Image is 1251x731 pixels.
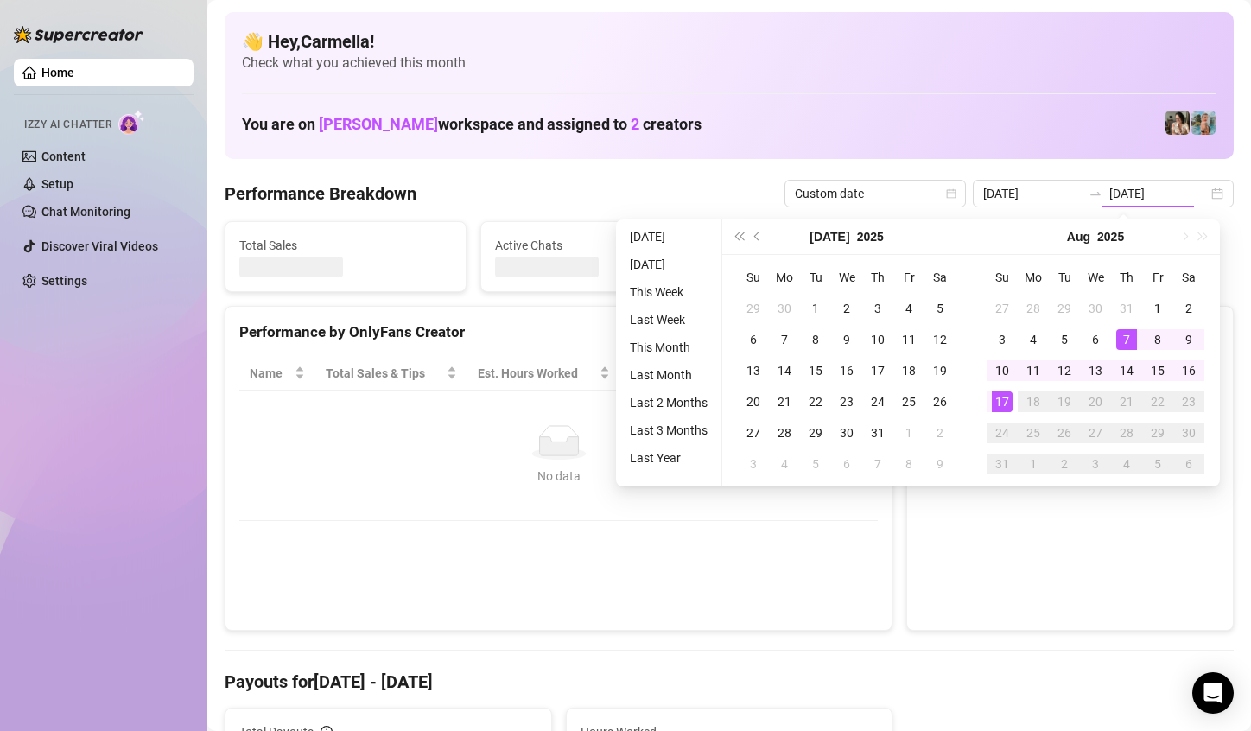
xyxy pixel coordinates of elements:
[315,357,467,391] th: Total Sales & Tips
[319,115,438,133] span: [PERSON_NAME]
[1192,672,1234,714] div: Open Intercom Messenger
[242,54,1216,73] span: Check what you achieved this month
[14,26,143,43] img: logo-BBDzfeDw.svg
[983,184,1082,203] input: Start date
[250,364,291,383] span: Name
[751,236,963,255] span: Messages Sent
[239,236,452,255] span: Total Sales
[478,364,596,383] div: Est. Hours Worked
[242,29,1216,54] h4: 👋 Hey, Carmella !
[631,364,712,383] span: Sales / Hour
[495,236,708,255] span: Active Chats
[1089,187,1102,200] span: swap-right
[41,205,130,219] a: Chat Monitoring
[1109,184,1208,203] input: End date
[118,110,145,135] img: AI Chatter
[620,357,736,391] th: Sales / Hour
[242,115,702,134] h1: You are on workspace and assigned to creators
[1165,111,1190,135] img: Cindy
[24,117,111,133] span: Izzy AI Chatter
[736,357,878,391] th: Chat Conversion
[41,239,158,253] a: Discover Viral Videos
[795,181,956,207] span: Custom date
[41,149,86,163] a: Content
[1089,187,1102,200] span: to
[921,321,1219,344] div: Sales by OnlyFans Creator
[746,364,854,383] span: Chat Conversion
[1191,111,1216,135] img: Nina
[326,364,443,383] span: Total Sales & Tips
[946,188,956,199] span: calendar
[239,357,315,391] th: Name
[225,181,416,206] h4: Performance Breakdown
[257,467,860,486] div: No data
[631,115,639,133] span: 2
[225,670,1234,694] h4: Payouts for [DATE] - [DATE]
[41,66,74,79] a: Home
[41,274,87,288] a: Settings
[239,321,878,344] div: Performance by OnlyFans Creator
[41,177,73,191] a: Setup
